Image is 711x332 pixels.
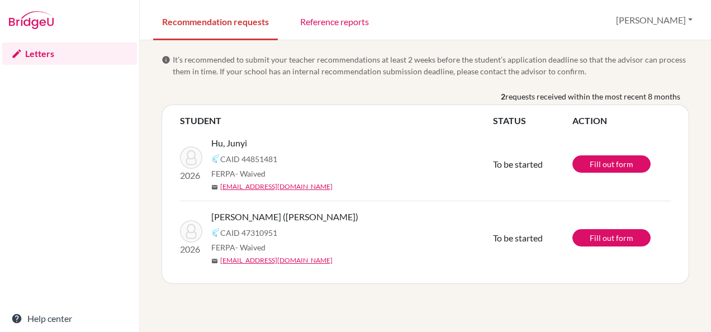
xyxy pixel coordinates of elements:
[235,169,266,178] span: - Waived
[180,146,202,169] img: Hu, Junyi
[211,136,247,150] span: Hu, Junyi
[2,307,137,330] a: Help center
[493,233,543,243] span: To be started
[2,42,137,65] a: Letters
[180,114,493,127] th: STUDENT
[291,2,378,40] a: Reference reports
[572,114,671,127] th: ACTION
[173,54,689,77] span: It’s recommended to submit your teacher recommendations at least 2 weeks before the student’s app...
[220,153,277,165] span: CAID 44851481
[211,241,266,253] span: FERPA
[9,11,54,29] img: Bridge-U
[211,184,218,191] span: mail
[220,182,333,192] a: [EMAIL_ADDRESS][DOMAIN_NAME]
[220,255,333,265] a: [EMAIL_ADDRESS][DOMAIN_NAME]
[211,154,220,163] img: Common App logo
[211,228,220,237] img: Common App logo
[501,91,505,102] b: 2
[211,168,266,179] span: FERPA
[611,10,698,31] button: [PERSON_NAME]
[505,91,680,102] span: requests received within the most recent 8 months
[180,243,202,256] p: 2026
[235,243,266,252] span: - Waived
[572,229,651,246] a: Fill out form
[572,155,651,173] a: Fill out form
[211,210,358,224] span: [PERSON_NAME] ([PERSON_NAME])
[211,258,218,264] span: mail
[162,55,170,64] span: info
[180,220,202,243] img: Liang, Ziyi (Ana)
[493,114,572,127] th: STATUS
[153,2,278,40] a: Recommendation requests
[180,169,202,182] p: 2026
[220,227,277,239] span: CAID 47310951
[493,159,543,169] span: To be started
